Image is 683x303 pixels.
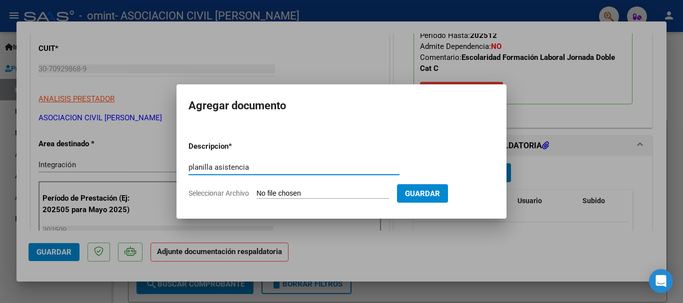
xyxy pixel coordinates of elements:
p: Descripcion [188,141,280,152]
button: Guardar [397,184,448,203]
div: Open Intercom Messenger [649,269,673,293]
span: Guardar [405,189,440,198]
span: Seleccionar Archivo [188,189,249,197]
h2: Agregar documento [188,96,494,115]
